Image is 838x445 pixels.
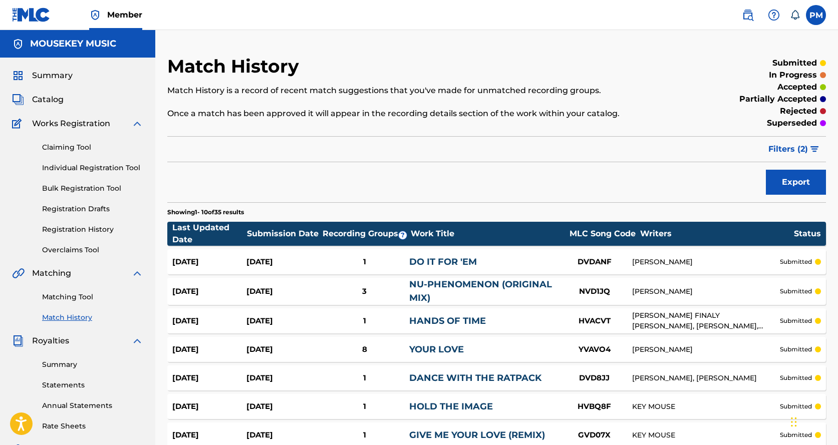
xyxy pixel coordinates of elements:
[780,105,817,117] p: rejected
[12,335,24,347] img: Royalties
[632,373,780,383] div: [PERSON_NAME], [PERSON_NAME]
[30,38,116,50] h5: MOUSEKEY MUSIC
[167,208,244,217] p: Showing 1 - 10 of 35 results
[42,380,143,390] a: Statements
[320,344,409,355] div: 8
[320,256,409,268] div: 1
[12,38,24,50] img: Accounts
[780,373,812,382] p: submitted
[399,231,407,239] span: ?
[632,286,780,297] div: [PERSON_NAME]
[632,401,780,412] div: KEY MOUSE
[632,430,780,440] div: KEY MOUSE
[42,400,143,411] a: Annual Statements
[810,291,838,372] iframe: Resource Center
[172,222,247,246] div: Last Updated Date
[172,429,246,441] div: [DATE]
[409,315,486,326] a: HANDS OF TIME
[557,286,632,297] div: NVD1JQ
[320,315,409,327] div: 1
[172,344,246,355] div: [DATE]
[12,94,64,106] a: CatalogCatalog
[107,9,142,21] span: Member
[246,344,321,355] div: [DATE]
[247,228,322,240] div: Submission Date
[409,401,493,412] a: HOLD THE IMAGE
[167,85,675,97] p: Match History is a record of recent match suggestions that you've made for unmatched recording gr...
[791,407,797,437] div: Drag
[409,279,552,303] a: NU-PHENOMENON (ORIGINAL MIX)
[32,118,110,130] span: Works Registration
[742,9,754,21] img: search
[42,224,143,235] a: Registration History
[780,430,812,439] p: submitted
[320,372,409,384] div: 1
[780,316,812,325] p: submitted
[167,55,304,78] h2: Match History
[42,142,143,153] a: Claiming Tool
[42,163,143,173] a: Individual Registration Tool
[780,257,812,266] p: submitted
[409,429,545,440] a: GIVE ME YOUR LOVE (REMIX)
[131,118,143,130] img: expand
[768,143,808,155] span: Filters ( 2 )
[42,245,143,255] a: Overclaims Tool
[565,228,640,240] div: MLC Song Code
[42,183,143,194] a: Bulk Registration Tool
[768,9,780,21] img: help
[172,315,246,327] div: [DATE]
[246,372,321,384] div: [DATE]
[12,118,25,130] img: Works Registration
[767,117,817,129] p: superseded
[788,397,838,445] iframe: Chat Widget
[131,267,143,279] img: expand
[794,228,821,240] div: Status
[739,93,817,105] p: partially accepted
[32,70,73,82] span: Summary
[557,344,632,355] div: YVAVO4
[32,94,64,106] span: Catalog
[411,228,565,240] div: Work Title
[557,429,632,441] div: GVD07X
[810,146,819,152] img: filter
[167,108,675,120] p: Once a match has been approved it will appear in the recording details section of the work within...
[12,70,73,82] a: SummarySummary
[32,267,71,279] span: Matching
[42,292,143,302] a: Matching Tool
[762,137,826,162] button: Filters (2)
[172,256,246,268] div: [DATE]
[12,70,24,82] img: Summary
[89,9,101,21] img: Top Rightsholder
[172,372,246,384] div: [DATE]
[320,286,409,297] div: 3
[12,8,51,22] img: MLC Logo
[246,429,321,441] div: [DATE]
[42,312,143,323] a: Match History
[780,402,812,411] p: submitted
[246,315,321,327] div: [DATE]
[32,335,69,347] span: Royalties
[12,267,25,279] img: Matching
[409,344,464,355] a: YOUR LOVE
[42,359,143,370] a: Summary
[557,315,632,327] div: HVACVT
[769,69,817,81] p: in progress
[557,256,632,268] div: DVDANF
[320,401,409,412] div: 1
[806,5,826,25] div: User Menu
[320,429,409,441] div: 1
[42,421,143,431] a: Rate Sheets
[246,401,321,412] div: [DATE]
[246,286,321,297] div: [DATE]
[557,372,632,384] div: DVD8JJ
[790,10,800,20] div: Notifications
[632,257,780,267] div: [PERSON_NAME]
[777,81,817,93] p: accepted
[172,401,246,412] div: [DATE]
[557,401,632,412] div: HVBQ8F
[131,335,143,347] img: expand
[780,287,812,296] p: submitted
[322,228,411,240] div: Recording Groups
[772,57,817,69] p: submitted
